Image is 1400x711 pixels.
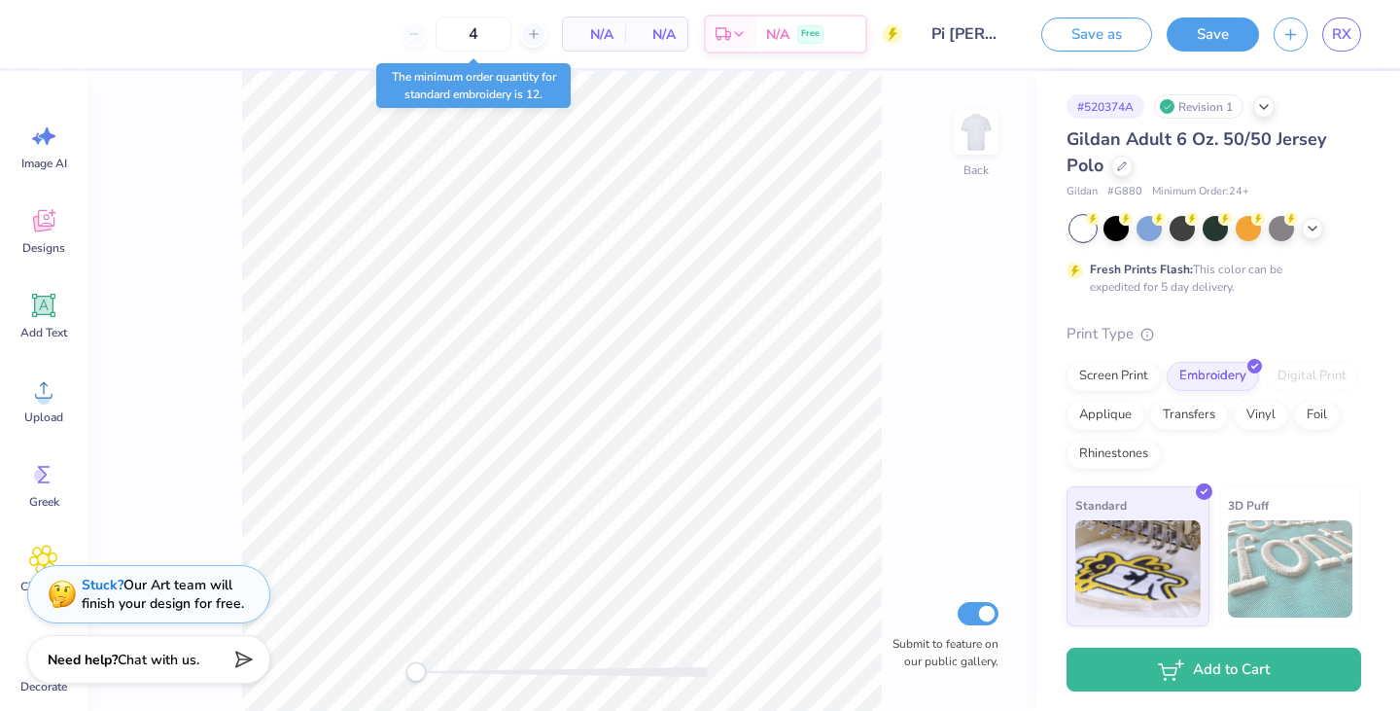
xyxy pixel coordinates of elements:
[575,24,613,45] span: N/A
[29,494,59,510] span: Greek
[48,651,118,669] strong: Need help?
[1067,323,1361,345] div: Print Type
[1167,18,1259,52] button: Save
[1150,401,1228,430] div: Transfers
[82,576,244,613] div: Our Art team will finish your design for free.
[82,576,123,594] strong: Stuck?
[766,24,789,45] span: N/A
[1332,23,1351,46] span: RX
[21,156,67,171] span: Image AI
[1067,648,1361,692] button: Add to Cart
[1228,495,1269,515] span: 3D Puff
[1041,18,1152,52] button: Save as
[1067,401,1144,430] div: Applique
[1107,184,1142,200] span: # G880
[1228,520,1353,618] img: 3D Puff
[22,240,65,256] span: Designs
[882,635,998,670] label: Submit to feature on our public gallery.
[1067,440,1161,469] div: Rhinestones
[1067,362,1161,391] div: Screen Print
[1067,94,1144,119] div: # 520374A
[406,662,426,682] div: Accessibility label
[963,161,989,179] div: Back
[118,651,199,669] span: Chat with us.
[1075,495,1127,515] span: Standard
[1234,401,1288,430] div: Vinyl
[24,409,63,425] span: Upload
[1154,94,1243,119] div: Revision 1
[917,15,1012,53] input: Untitled Design
[1067,184,1098,200] span: Gildan
[1294,401,1340,430] div: Foil
[1090,262,1193,277] strong: Fresh Prints Flash:
[1075,520,1201,618] img: Standard
[957,113,996,152] img: Back
[637,24,676,45] span: N/A
[1167,362,1259,391] div: Embroidery
[20,679,67,694] span: Decorate
[1265,362,1359,391] div: Digital Print
[376,63,571,108] div: The minimum order quantity for standard embroidery is 12.
[1090,261,1329,296] div: This color can be expedited for 5 day delivery.
[1152,184,1249,200] span: Minimum Order: 24 +
[436,17,511,52] input: – –
[801,27,820,41] span: Free
[12,579,76,610] span: Clipart & logos
[20,325,67,340] span: Add Text
[1322,18,1361,52] a: RX
[1067,127,1326,177] span: Gildan Adult 6 Oz. 50/50 Jersey Polo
